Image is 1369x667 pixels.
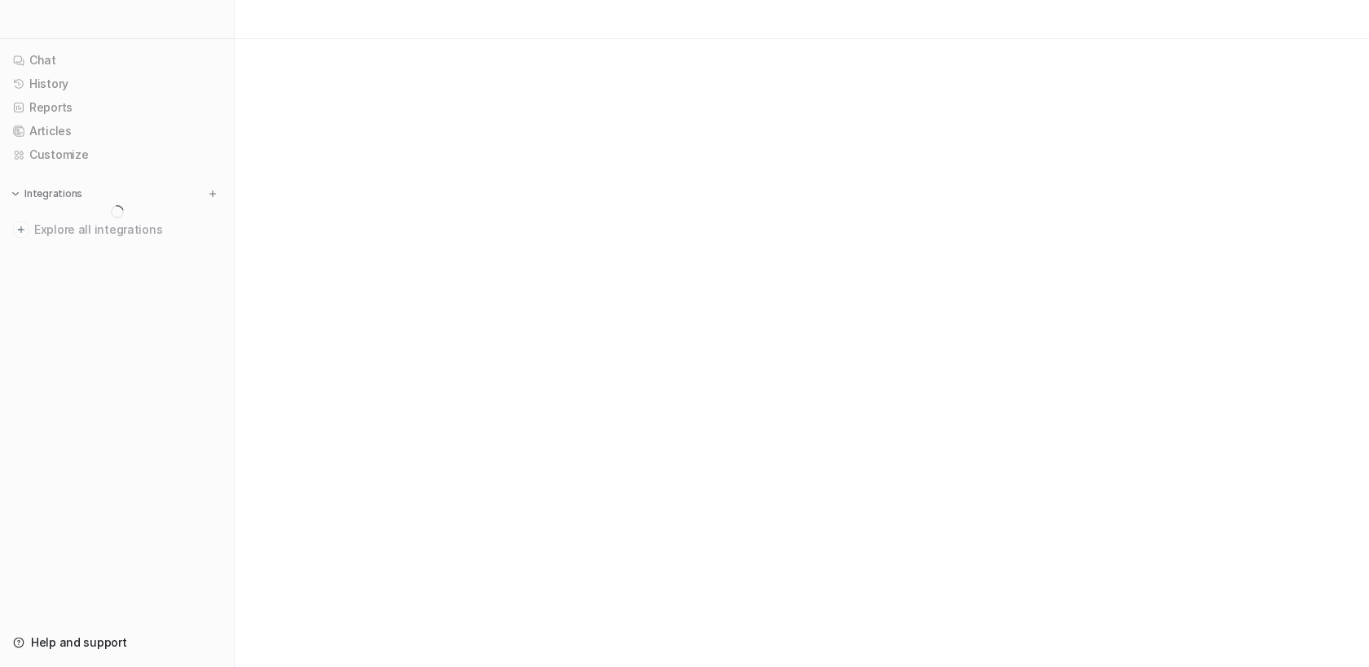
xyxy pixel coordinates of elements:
[24,187,82,200] p: Integrations
[207,188,218,200] img: menu_add.svg
[10,188,21,200] img: expand menu
[7,72,227,95] a: History
[7,49,227,72] a: Chat
[7,186,87,202] button: Integrations
[7,631,227,654] a: Help and support
[7,120,227,143] a: Articles
[7,96,227,119] a: Reports
[7,143,227,166] a: Customize
[13,222,29,238] img: explore all integrations
[34,217,221,243] span: Explore all integrations
[7,218,227,241] a: Explore all integrations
